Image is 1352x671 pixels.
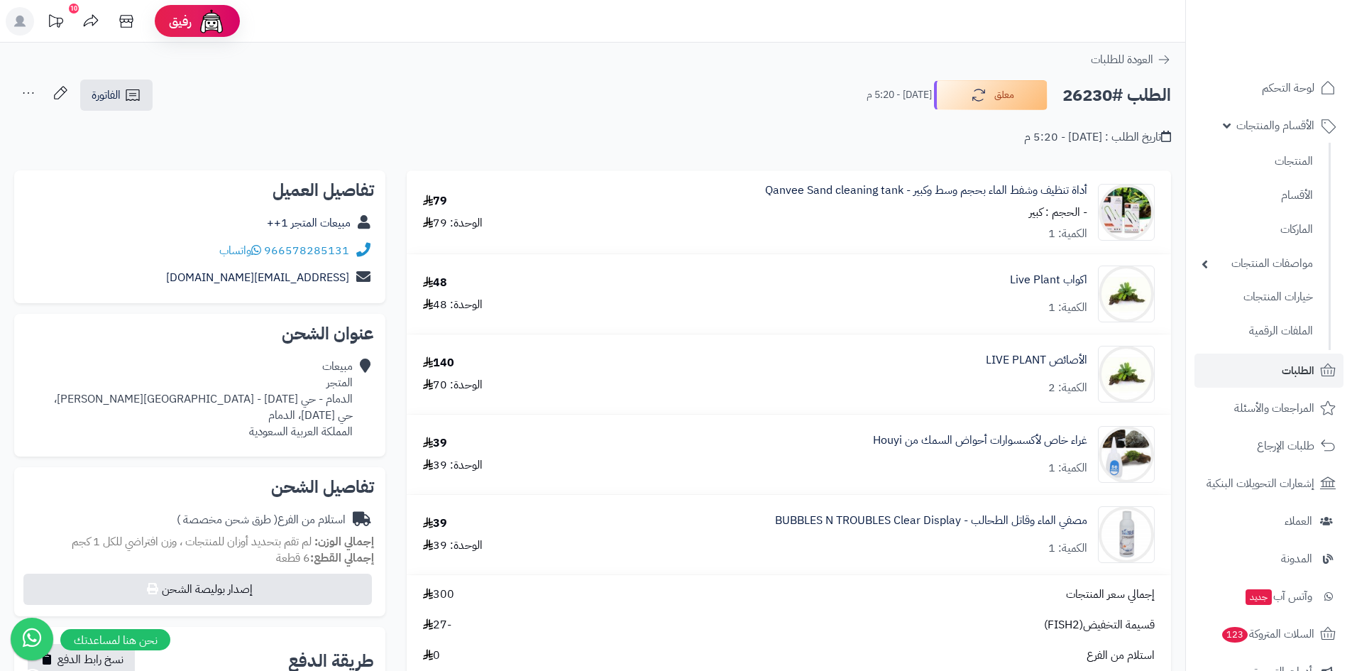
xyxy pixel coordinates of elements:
span: إجمالي سعر المنتجات [1066,587,1155,603]
div: الوحدة: 48 [423,297,483,313]
a: المنتجات [1194,146,1320,177]
div: 79 [423,193,447,209]
div: الوحدة: 39 [423,457,483,474]
a: العودة للطلبات [1091,51,1171,68]
span: 0 [423,648,440,664]
h2: عنوان الشحن [26,325,374,342]
span: لم تقم بتحديد أوزان للمنتجات ، وزن افتراضي للكل 1 كجم [72,533,312,550]
h2: تفاصيل الشحن [26,479,374,496]
span: 300 [423,587,454,603]
div: 10 [69,4,79,13]
span: 123 [1221,627,1248,643]
a: 966578285131 [264,242,349,259]
a: [EMAIL_ADDRESS][DOMAIN_NAME] [166,269,349,286]
a: اكواب Live Plant [1010,272,1087,288]
a: أداة تنظيف وشفط الماء بحجم وسط وكبير - Qanvee Sand cleaning tank [765,182,1087,199]
span: إشعارات التحويلات البنكية [1207,474,1314,493]
img: ai-face.png [197,7,226,36]
a: واتساب [219,242,261,259]
span: طلبات الإرجاع [1257,436,1314,456]
img: 1670312342-bucephalandra-wavy-leaf-on-root-with-moss-90x90.jpg [1099,266,1154,322]
span: جديد [1246,589,1272,605]
img: 1749081259-1707834971-Turki_Al-zahrani-(1)%D9%8A%D9%81%D8%AA%D9%86%D9%85%D8%B9%D9%87443-2000x2000... [1099,506,1154,563]
span: استلام من الفرع [1087,648,1155,664]
a: المدونة [1194,542,1343,576]
a: الماركات [1194,214,1320,245]
div: الكمية: 1 [1048,460,1087,476]
div: الوحدة: 79 [423,215,483,231]
div: الكمية: 1 [1048,300,1087,316]
h2: تفاصيل العميل [26,182,374,199]
img: logo-2.png [1255,28,1339,58]
a: مصفي الماء وقاتل الطحالب - BUBBLES N TROUBLES Clear Display [775,513,1087,529]
small: - الحجم : كبير [1029,204,1087,221]
small: 6 قطعة [276,550,374,567]
small: [DATE] - 5:20 م [867,88,932,102]
div: الكمية: 1 [1048,540,1087,557]
a: وآتس آبجديد [1194,579,1343,613]
div: 140 [423,355,454,371]
span: قسيمة التخفيض(FISH2) [1044,617,1155,633]
button: إصدار بوليصة الشحن [23,574,372,605]
img: 1682006914-61Z-N9DkosL._AC_SL1001_-90x90.jpg [1099,426,1154,483]
img: 1670312342-bucephalandra-wavy-leaf-on-root-with-moss-90x90.jpg [1099,346,1154,403]
span: العملاء [1285,511,1312,531]
span: ( طرق شحن مخصصة ) [177,511,277,528]
strong: إجمالي القطع: [310,550,374,567]
a: الطلبات [1194,354,1343,388]
div: استلام من الفرع [177,512,346,528]
a: الأصائص LIVE PLANT [986,352,1087,369]
span: وآتس آب [1244,587,1312,606]
img: 1638723329-HTB1XuzdXRKw3KVjSZFOq6ysdfghjoiuyt56789iykhjgrDVXaI-90x90.jpg [1099,184,1154,241]
h2: الطلب #26230 [1062,81,1171,110]
a: خيارات المنتجات [1194,282,1320,312]
div: تاريخ الطلب : [DATE] - 5:20 م [1024,129,1171,146]
a: المراجعات والأسئلة [1194,391,1343,425]
div: الوحدة: 70 [423,377,483,393]
a: لوحة التحكم [1194,71,1343,105]
span: الفاتورة [92,87,121,104]
a: طلبات الإرجاع [1194,429,1343,463]
a: غراء خاص لأكسسوارات أحواض السمك من Houyi [873,432,1087,449]
a: الملفات الرقمية [1194,316,1320,347]
a: مواصفات المنتجات [1194,249,1320,279]
strong: إجمالي الوزن: [314,533,374,550]
span: المراجعات والأسئلة [1234,398,1314,418]
div: 39 [423,435,447,452]
span: الأقسام والمنتجات [1236,116,1314,136]
div: 48 [423,275,447,291]
div: الكمية: 2 [1048,380,1087,396]
button: معلق [934,80,1048,110]
span: -27 [423,617,451,633]
a: إشعارات التحويلات البنكية [1194,467,1343,501]
a: الفاتورة [80,80,153,111]
a: تحديثات المنصة [38,7,73,39]
span: العودة للطلبات [1091,51,1153,68]
span: رفيق [169,13,192,30]
span: نسخ رابط الدفع [57,651,123,668]
div: الوحدة: 39 [423,538,483,554]
div: 39 [423,515,447,532]
span: لوحة التحكم [1262,78,1314,98]
div: الكمية: 1 [1048,226,1087,242]
span: الطلبات [1282,361,1314,381]
span: المدونة [1281,549,1312,569]
a: الأقسام [1194,180,1320,211]
a: السلات المتروكة123 [1194,617,1343,651]
a: العملاء [1194,504,1343,538]
div: مبيعات المتجر الدمام - حي [DATE] - [GEOGRAPHIC_DATA][PERSON_NAME]، حي [DATE]، الدمام المملكة العر... [54,359,353,440]
a: مبيعات المتجر 1++ [267,214,351,231]
h2: طريقة الدفع [288,653,374,670]
span: السلات المتروكة [1221,624,1314,644]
